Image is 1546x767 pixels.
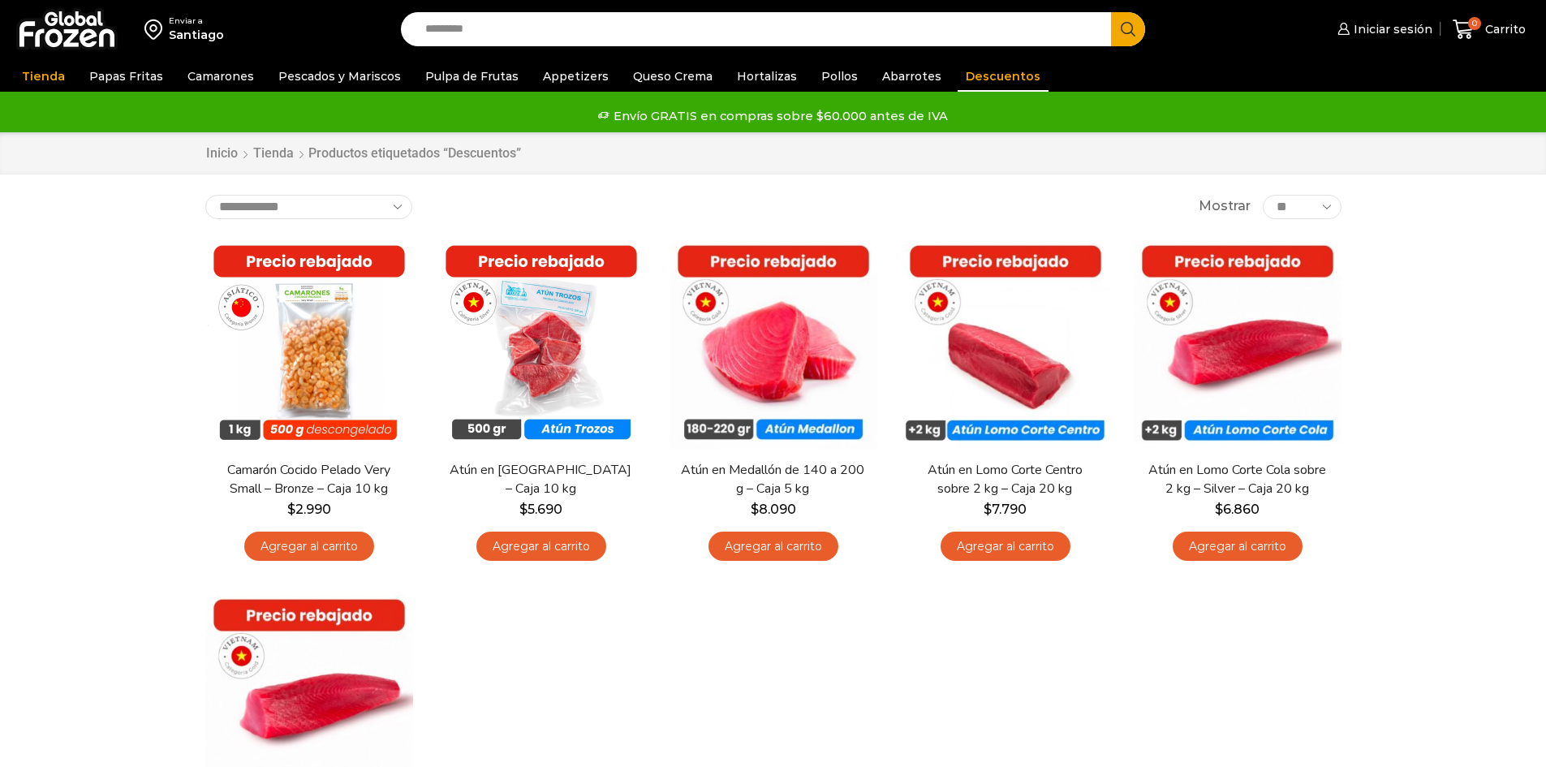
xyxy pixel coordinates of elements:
a: Atún en Lomo Corte Centro sobre 2 kg – Caja 20 kg [911,461,1098,498]
span: $ [984,502,992,517]
span: Carrito [1481,21,1526,37]
a: Tienda [252,144,295,163]
h1: Productos etiquetados “Descuentos” [308,145,521,161]
a: Inicio [205,144,239,163]
div: Enviar a [169,15,224,27]
a: Agregar al carrito: “Atún en Trozos - Caja 10 kg” [476,532,606,562]
a: Tienda [14,61,73,92]
a: Pulpa de Frutas [417,61,527,92]
span: Iniciar sesión [1350,21,1432,37]
a: Abarrotes [874,61,950,92]
nav: Breadcrumb [205,144,521,163]
button: Search button [1111,12,1145,46]
a: 0 Carrito [1449,11,1530,49]
a: Agregar al carrito: “Atún en Lomo Corte Cola sobre 2 kg - Silver - Caja 20 kg” [1173,532,1303,562]
select: Pedido de la tienda [205,195,412,219]
span: $ [287,502,295,517]
a: Descuentos [958,61,1049,92]
a: Papas Fritas [81,61,171,92]
a: Iniciar sesión [1333,13,1432,45]
bdi: 6.860 [1215,502,1260,517]
a: Agregar al carrito: “Atún en Medallón de 140 a 200 g - Caja 5 kg” [708,532,838,562]
bdi: 7.790 [984,502,1027,517]
a: Camarón Cocido Pelado Very Small – Bronze – Caja 10 kg [215,461,402,498]
a: Agregar al carrito: “Camarón Cocido Pelado Very Small - Bronze - Caja 10 kg” [244,532,374,562]
bdi: 2.990 [287,502,331,517]
img: address-field-icon.svg [144,15,169,43]
span: $ [1215,502,1223,517]
a: Queso Crema [625,61,721,92]
a: Pollos [813,61,866,92]
a: Camarones [179,61,262,92]
a: Hortalizas [729,61,805,92]
a: Atún en Lomo Corte Cola sobre 2 kg – Silver – Caja 20 kg [1143,461,1330,498]
a: Agregar al carrito: “Atún en Lomo Corte Centro sobre 2 kg - Caja 20 kg” [941,532,1070,562]
span: 0 [1468,17,1481,30]
span: $ [519,502,528,517]
a: Appetizers [535,61,617,92]
span: $ [751,502,759,517]
a: Atún en Medallón de 140 a 200 g – Caja 5 kg [679,461,866,498]
span: Mostrar [1199,197,1251,216]
div: Santiago [169,27,224,43]
a: Atún en [GEOGRAPHIC_DATA] – Caja 10 kg [447,461,634,498]
bdi: 8.090 [751,502,796,517]
a: Pescados y Mariscos [270,61,409,92]
bdi: 5.690 [519,502,562,517]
